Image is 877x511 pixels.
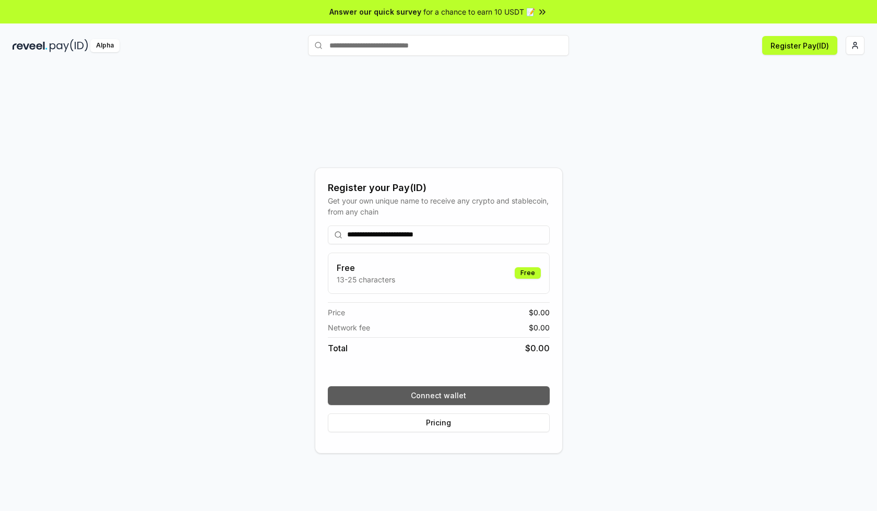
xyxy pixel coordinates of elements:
button: Connect wallet [328,386,550,405]
div: Alpha [90,39,120,52]
img: reveel_dark [13,39,48,52]
button: Pricing [328,413,550,432]
h3: Free [337,262,395,274]
span: $ 0.00 [529,307,550,318]
div: Get your own unique name to receive any crypto and stablecoin, from any chain [328,195,550,217]
div: Register your Pay(ID) [328,181,550,195]
span: Network fee [328,322,370,333]
span: Price [328,307,345,318]
span: $ 0.00 [529,322,550,333]
button: Register Pay(ID) [762,36,837,55]
span: Answer our quick survey [329,6,421,17]
p: 13-25 characters [337,274,395,285]
div: Free [515,267,541,279]
span: $ 0.00 [525,342,550,354]
span: Total [328,342,348,354]
span: for a chance to earn 10 USDT 📝 [423,6,535,17]
img: pay_id [50,39,88,52]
